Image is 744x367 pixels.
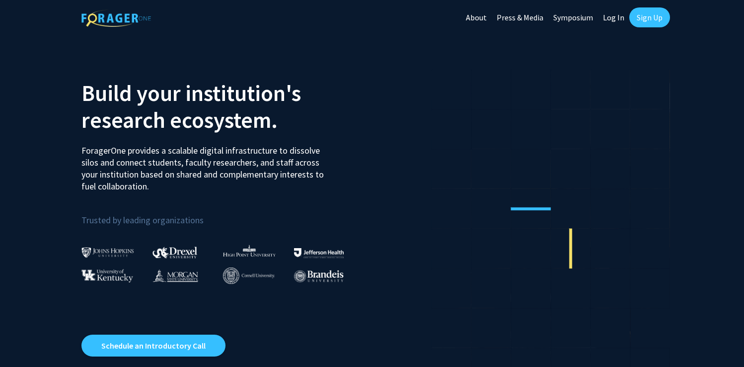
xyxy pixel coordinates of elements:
[629,7,670,27] a: Sign Up
[294,270,344,282] img: Brandeis University
[152,247,197,258] img: Drexel University
[81,200,365,228] p: Trusted by leading organizations
[81,80,365,133] h2: Build your institution's research ecosystem.
[81,335,225,357] a: Opens in a new tab
[81,9,151,27] img: ForagerOne Logo
[223,245,276,257] img: High Point University
[81,247,134,258] img: Johns Hopkins University
[294,248,344,258] img: Thomas Jefferson University
[81,269,133,282] img: University of Kentucky
[152,269,198,282] img: Morgan State University
[223,268,275,284] img: Cornell University
[81,137,331,192] p: ForagerOne provides a scalable digital infrastructure to dissolve silos and connect students, fac...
